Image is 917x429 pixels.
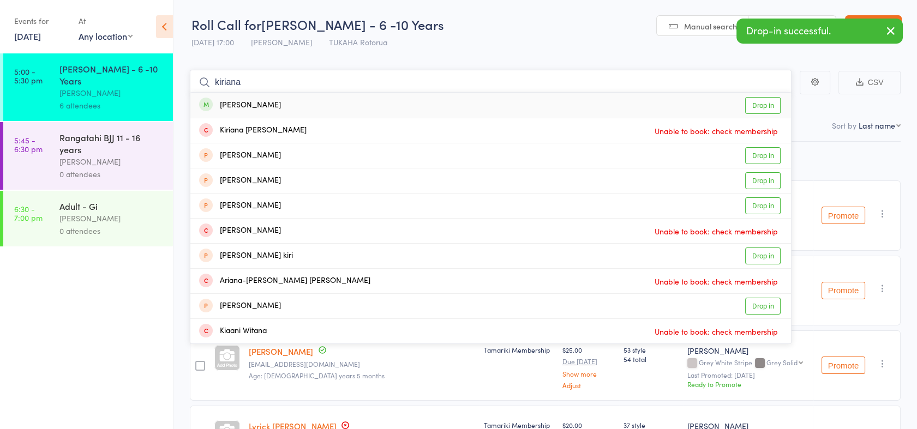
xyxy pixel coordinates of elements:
span: Unable to book: check membership [652,273,781,289]
a: Drop in [745,97,781,114]
label: Sort by [832,120,856,131]
div: [PERSON_NAME] kiri [199,250,293,262]
a: Drop in [745,197,781,214]
a: Drop in [745,172,781,189]
a: Exit roll call [845,15,902,37]
button: Promote [822,207,865,224]
span: 54 total [624,354,679,364]
div: [PERSON_NAME] [199,225,281,237]
small: Last Promoted: [DATE] [687,371,809,379]
span: 53 style [624,345,679,354]
a: Drop in [745,247,781,264]
div: $25.00 [562,345,615,388]
div: Events for [14,12,68,30]
div: [PERSON_NAME] [59,87,164,99]
time: 5:45 - 6:30 pm [14,136,43,153]
span: Unable to book: check membership [652,223,781,239]
div: [PERSON_NAME] [199,99,281,112]
div: Tamariki Membership [484,345,553,354]
span: [PERSON_NAME] [251,37,312,47]
div: At [79,12,133,30]
span: Age: [DEMOGRAPHIC_DATA] years 5 months [249,371,385,380]
div: [PERSON_NAME] [59,155,164,168]
a: Drop in [745,298,781,315]
div: Grey White Stripe [687,359,809,368]
a: 6:30 -7:00 pmAdult - Gi[PERSON_NAME]0 attendees [3,191,173,246]
a: Show more [562,370,615,377]
div: Ariana-[PERSON_NAME] [PERSON_NAME] [199,275,370,287]
span: Manual search [684,21,737,32]
a: 5:00 -5:30 pm[PERSON_NAME] - 6 -10 Years[PERSON_NAME]6 attendees [3,53,173,121]
div: Any location [79,30,133,42]
div: 0 attendees [59,168,164,180]
div: Rangatahi BJJ 11 - 16 years [59,131,164,155]
a: [PERSON_NAME] [249,346,313,357]
div: [PERSON_NAME] [199,174,281,187]
span: TUKAHA Rotorua [329,37,387,47]
div: Adult - Gi [59,200,164,212]
span: Unable to book: check membership [652,123,781,139]
small: Due [DATE] [562,358,615,365]
span: Unable to book: check membership [652,323,781,340]
a: [DATE] [14,30,41,42]
div: Kiaani Witana [199,325,267,337]
div: Drop-in successful. [736,19,903,44]
div: Last name [859,120,895,131]
span: [DATE] 17:00 [191,37,234,47]
div: [PERSON_NAME] - 6 -10 Years [59,63,164,87]
button: Promote [822,357,865,374]
div: Grey Solid [766,359,798,366]
a: Drop in [745,147,781,164]
div: Kiriana [PERSON_NAME] [199,124,307,137]
div: [PERSON_NAME] [199,149,281,162]
input: Search by name [190,70,792,95]
div: [PERSON_NAME] [199,300,281,312]
time: 6:30 - 7:00 pm [14,204,43,222]
button: CSV [838,71,901,94]
span: [PERSON_NAME] - 6 -10 Years [261,15,444,33]
a: Adjust [562,382,615,389]
time: 5:00 - 5:30 pm [14,67,43,84]
div: [PERSON_NAME] [687,345,809,356]
button: Promote [822,282,865,299]
div: 0 attendees [59,225,164,237]
a: 5:45 -6:30 pmRangatahi BJJ 11 - 16 years[PERSON_NAME]0 attendees [3,122,173,190]
span: Roll Call for [191,15,261,33]
div: [PERSON_NAME] [199,200,281,212]
div: [PERSON_NAME] [59,212,164,225]
small: nicolataylor_92@hotmail.com [249,360,475,368]
div: 6 attendees [59,99,164,112]
div: Ready to Promote [687,379,809,389]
